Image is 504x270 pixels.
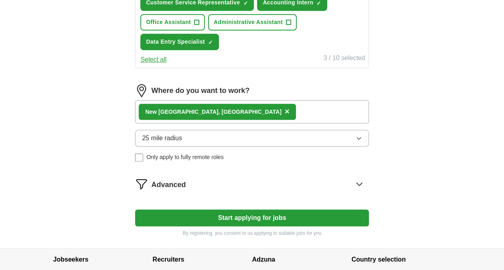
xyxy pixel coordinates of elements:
p: By registering, you consent to us applying to suitable jobs for you [135,230,368,237]
img: location.png [135,84,148,97]
span: Office Assistant [146,18,191,26]
button: Start applying for jobs [135,210,368,226]
label: Where do you want to work? [151,85,249,96]
button: Select all [140,55,166,64]
div: w [GEOGRAPHIC_DATA], [GEOGRAPHIC_DATA] [145,108,281,116]
span: Data Entry Specialist [146,38,205,46]
button: Administrative Assistant [208,14,297,30]
strong: Ne [145,109,152,115]
span: Only apply to fully remote roles [146,153,223,161]
span: × [285,107,289,116]
span: ✓ [208,39,213,46]
img: filter [135,177,148,190]
div: 3 / 10 selected [324,53,365,64]
button: Office Assistant [140,14,205,30]
button: 25 mile radius [135,130,368,147]
button: × [285,106,289,118]
span: 25 mile radius [142,133,182,143]
button: Data Entry Specialist✓ [140,34,219,50]
span: Administrative Assistant [214,18,283,26]
input: Only apply to fully remote roles [135,153,143,161]
span: Advanced [151,179,186,190]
